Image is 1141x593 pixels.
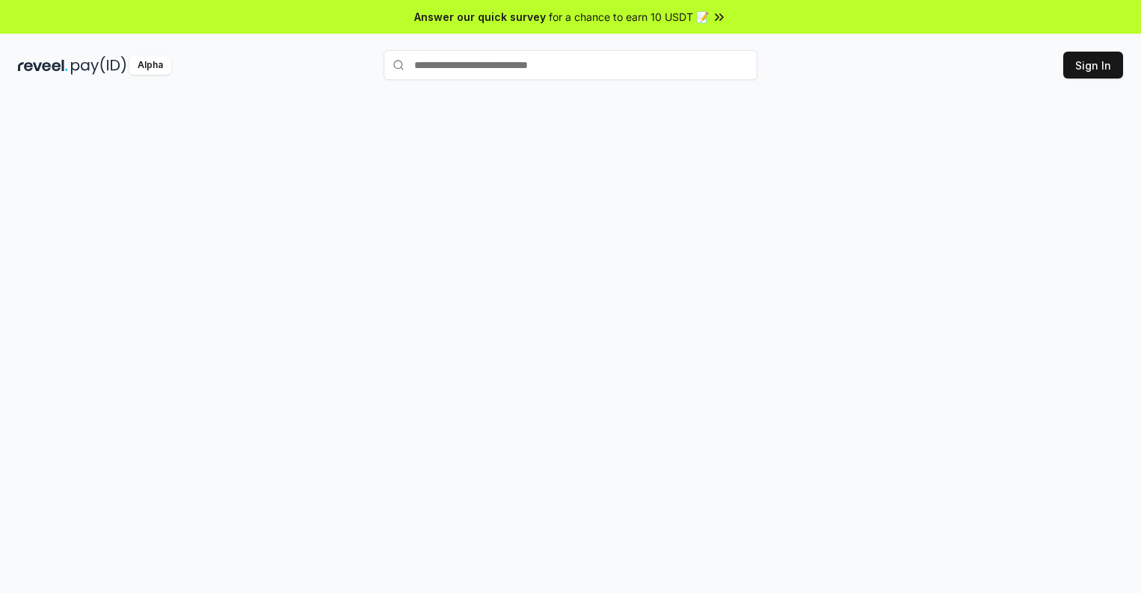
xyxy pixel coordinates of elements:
[414,9,546,25] span: Answer our quick survey
[1063,52,1123,79] button: Sign In
[18,56,68,75] img: reveel_dark
[71,56,126,75] img: pay_id
[129,56,171,75] div: Alpha
[549,9,709,25] span: for a chance to earn 10 USDT 📝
